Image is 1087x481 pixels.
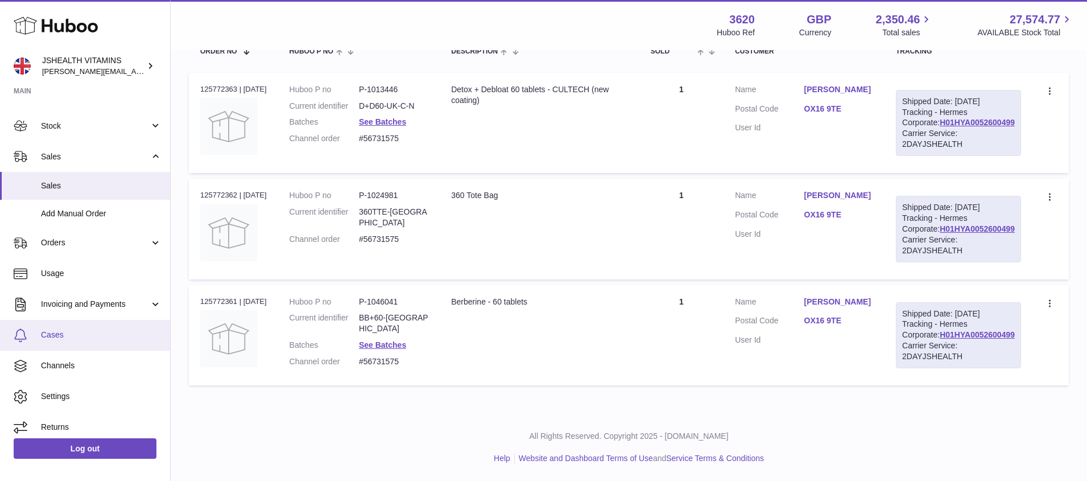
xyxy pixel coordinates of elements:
div: Shipped Date: [DATE] [902,202,1015,213]
span: 2,350.46 [876,12,920,27]
span: Add Manual Order [41,208,162,219]
td: 1 [639,179,724,279]
div: Huboo Ref [717,27,755,38]
dt: Channel order [290,133,359,144]
dt: Postal Code [735,209,804,223]
dt: Postal Code [735,315,804,329]
dt: Current identifier [290,101,359,112]
a: H01HYA0052600499 [940,330,1015,339]
span: Usage [41,268,162,279]
td: 1 [639,73,724,173]
dt: Name [735,297,804,310]
img: no-photo.jpg [200,204,257,261]
span: Cases [41,330,162,340]
a: See Batches [359,117,406,126]
dd: 360TTE-[GEOGRAPHIC_DATA] [359,207,428,228]
div: Tracking - Hermes Corporate: [896,90,1021,156]
div: 360 Tote Bag [451,190,628,201]
strong: GBP [807,12,831,27]
span: Settings [41,391,162,402]
div: Tracking [896,48,1021,55]
a: OX16 9TE [804,104,873,114]
strong: 3620 [729,12,755,27]
a: [PERSON_NAME] [804,297,873,307]
img: francesca@jshealthvitamins.com [14,57,31,75]
span: Order No [200,48,237,55]
a: Website and Dashboard Terms of Use [519,454,653,463]
img: no-photo.jpg [200,310,257,367]
a: Service Terms & Conditions [666,454,764,463]
dt: Huboo P no [290,297,359,307]
dd: P-1013446 [359,84,428,95]
span: Orders [41,237,150,248]
span: Stock [41,121,150,131]
dd: #56731575 [359,133,428,144]
div: Shipped Date: [DATE] [902,96,1015,107]
dt: User Id [735,229,804,240]
div: Currency [799,27,832,38]
div: Tracking - Hermes Corporate: [896,302,1021,368]
div: 125772361 | [DATE] [200,297,267,307]
span: Returns [41,422,162,433]
a: H01HYA0052600499 [940,224,1015,233]
li: and [515,453,764,464]
div: JSHEALTH VITAMINS [42,55,144,77]
dt: Current identifier [290,313,359,334]
span: 27,574.77 [1010,12,1060,27]
span: AVAILABLE Stock Total [977,27,1073,38]
div: Shipped Date: [DATE] [902,309,1015,319]
dd: #56731575 [359,234,428,245]
td: 1 [639,285,724,385]
a: [PERSON_NAME] [804,84,873,95]
a: 2,350.46 Total sales [876,12,933,38]
a: Help [494,454,510,463]
div: Tracking - Hermes Corporate: [896,196,1021,262]
span: Description [451,48,498,55]
dt: Batches [290,117,359,128]
div: 125772362 | [DATE] [200,190,267,200]
a: H01HYA0052600499 [940,118,1015,127]
span: [PERSON_NAME][EMAIL_ADDRESS][DOMAIN_NAME] [42,67,228,76]
dt: User Id [735,122,804,133]
span: Sales [41,151,150,162]
dd: D+D60-UK-C-N [359,101,428,112]
dt: Name [735,190,804,204]
a: OX16 9TE [804,209,873,220]
div: Carrier Service: 2DAYJSHEALTH [902,340,1015,362]
div: Carrier Service: 2DAYJSHEALTH [902,235,1015,256]
img: no-photo.jpg [200,98,257,155]
dt: Postal Code [735,104,804,117]
dt: Name [735,84,804,98]
a: 27,574.77 AVAILABLE Stock Total [977,12,1073,38]
dt: Batches [290,340,359,351]
div: Detox + Debloat 60 tablets - CULTECH (new coating) [451,84,628,106]
span: Channels [41,360,162,371]
div: Berberine - 60 tablets [451,297,628,307]
div: 125772363 | [DATE] [200,84,267,94]
dd: #56731575 [359,356,428,367]
div: Carrier Service: 2DAYJSHEALTH [902,128,1015,150]
dt: Huboo P no [290,190,359,201]
dt: Channel order [290,234,359,245]
a: Log out [14,438,156,459]
a: See Batches [359,340,406,350]
span: Invoicing and Payments [41,299,150,310]
span: Huboo P no [290,48,333,55]
span: Total sales [882,27,933,38]
dd: BB+60-[GEOGRAPHIC_DATA] [359,313,428,334]
p: All Rights Reserved. Copyright 2025 - [DOMAIN_NAME] [180,431,1078,442]
dt: Current identifier [290,207,359,228]
div: Customer [735,48,873,55]
a: OX16 9TE [804,315,873,326]
dt: Huboo P no [290,84,359,95]
dt: Channel order [290,356,359,367]
a: [PERSON_NAME] [804,190,873,201]
dt: User Id [735,335,804,346]
span: Sales [41,180,162,191]
dd: P-1046041 [359,297,428,307]
dd: P-1024981 [359,190,428,201]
